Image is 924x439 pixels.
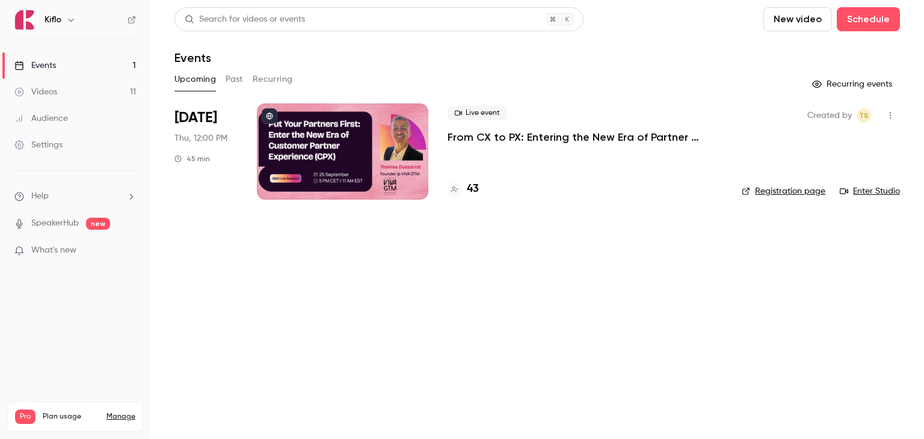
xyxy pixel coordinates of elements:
span: new [86,218,110,230]
span: Created by [807,108,852,123]
button: Recurring [253,70,293,89]
button: Upcoming [174,70,216,89]
div: Search for videos or events [185,13,305,26]
div: Events [14,60,56,72]
li: help-dropdown-opener [14,190,136,203]
span: Thu, 12:00 PM [174,132,227,144]
h4: 43 [467,181,479,197]
div: Sep 25 Thu, 5:00 PM (Europe/Rome) [174,103,238,200]
span: TS [859,108,869,123]
h6: Kiflo [45,14,61,26]
img: Kiflo [15,10,34,29]
div: Videos [14,86,57,98]
span: Tomica Stojanovikj [857,108,871,123]
span: [DATE] [174,108,217,127]
a: SpeakerHub [31,217,79,230]
a: From CX to PX: Entering the New Era of Partner Experience [448,130,722,144]
h1: Events [174,51,211,65]
span: Pro [15,410,35,424]
a: Registration page [742,185,825,197]
a: Enter Studio [840,185,900,197]
iframe: Noticeable Trigger [122,245,136,256]
div: Audience [14,112,68,124]
div: Settings [14,139,63,151]
a: 43 [448,181,479,197]
button: New video [763,7,832,31]
button: Schedule [837,7,900,31]
span: Live event [448,106,507,120]
span: Plan usage [43,412,99,422]
button: Past [226,70,243,89]
span: Help [31,190,49,203]
div: 45 min [174,154,210,164]
button: Recurring events [807,75,900,94]
a: Manage [106,412,135,422]
span: What's new [31,244,76,257]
